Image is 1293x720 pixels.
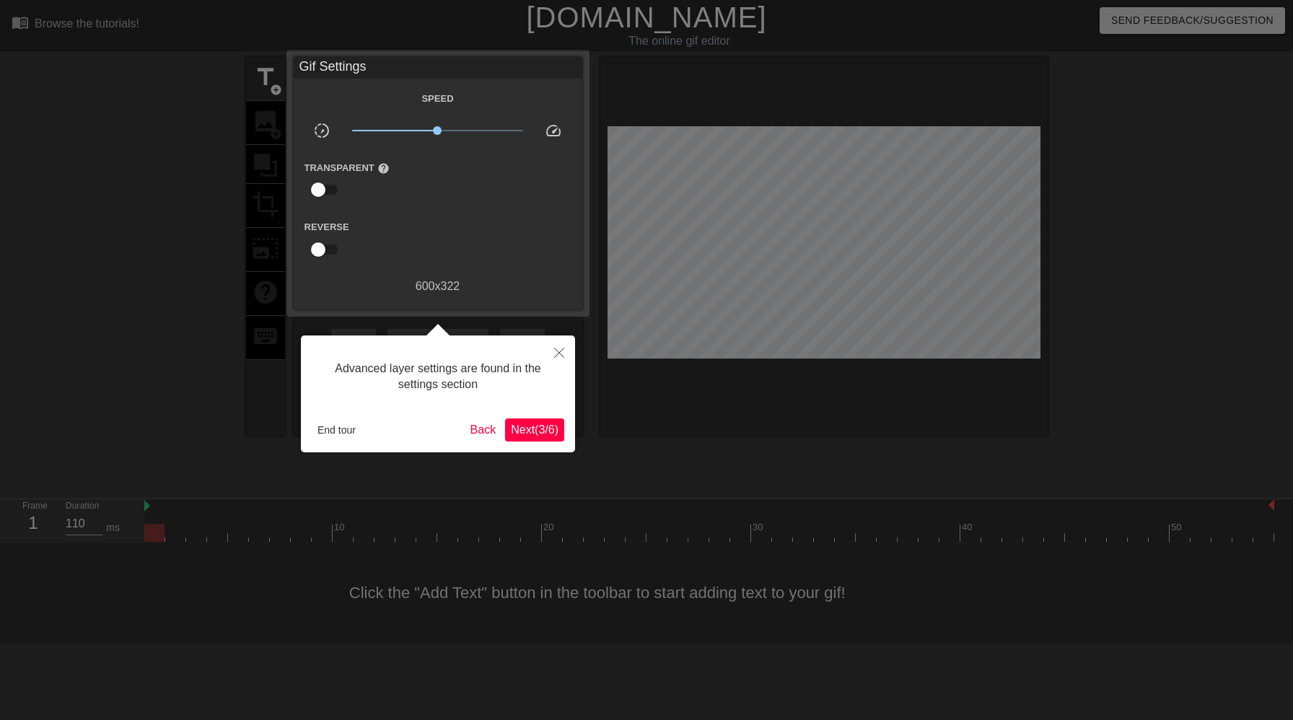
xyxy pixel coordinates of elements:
button: Next [505,418,564,442]
button: End tour [312,419,361,441]
div: Advanced layer settings are found in the settings section [312,346,564,408]
button: Close [543,335,575,369]
span: Next ( 3 / 6 ) [511,423,558,436]
button: Back [465,418,502,442]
